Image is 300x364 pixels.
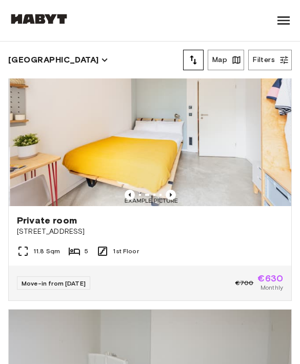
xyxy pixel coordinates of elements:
span: Move-in from [DATE] [22,279,86,287]
img: Marketing picture of unit DE-01-07-003-01Q [10,18,292,206]
span: €700 [235,278,254,288]
span: 11.8 Sqm [33,247,60,256]
span: Private room [17,214,77,227]
button: [GEOGRAPHIC_DATA] [8,53,108,67]
span: €630 [257,274,283,283]
button: Filters [248,50,292,70]
span: Monthly [261,283,283,292]
a: Marketing picture of unit DE-01-07-003-01QMarketing picture of unit DE-01-07-003-01QPrevious imag... [8,17,292,301]
img: Habyt [8,14,70,24]
button: tune [183,50,204,70]
button: Previous image [125,190,135,200]
span: 5 [85,247,88,256]
span: 1st Floor [113,247,138,256]
span: [STREET_ADDRESS] [17,227,283,237]
button: Previous image [166,190,176,200]
button: Map [208,50,244,70]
